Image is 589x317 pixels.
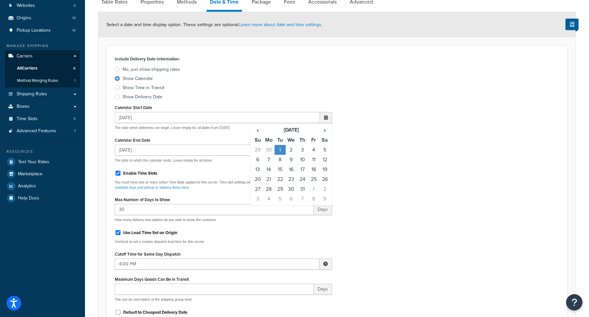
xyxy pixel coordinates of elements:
td: 16 [286,165,297,174]
label: Maximum Days Goods Can Be in Transit [115,277,189,282]
td: 5 [275,194,286,204]
td: 8 [308,194,319,204]
span: ‹ [252,125,263,135]
label: Cutoff Time for Same Day Dispatch [115,252,180,257]
label: Calendar Start Date [115,105,152,110]
a: Time Slots5 [5,113,80,125]
a: Learn more about date and time settings. [239,21,322,28]
td: 10 [297,155,308,165]
li: Carriers [5,50,80,87]
span: 5 [74,116,76,122]
a: Analytics [5,180,80,192]
button: Open Resource Center [566,294,582,310]
div: No, just show shipping rates [123,66,180,73]
td: 17 [297,165,308,174]
label: Enable Time Slots [123,170,157,176]
span: Websites [17,3,35,8]
p: The date when deliveries can begin. Leave empty for all dates from [DATE] [115,125,332,130]
td: 5 [319,145,330,155]
span: 7 [74,128,76,134]
span: 10 [72,15,76,21]
td: 22 [275,174,286,184]
th: Tu [275,135,286,145]
label: Calendar End Date [115,138,150,143]
a: AllCarriers6 [5,62,80,74]
td: 11 [308,155,319,165]
td: 9 [319,194,330,204]
span: 6 [73,66,76,71]
p: This can be overridden at the shipping group level [115,297,332,302]
label: Include Delivery Date Information: [115,55,180,64]
th: Th [297,135,308,145]
span: Carriers [17,54,33,59]
td: 19 [319,165,330,174]
div: Show Calendar [123,75,153,82]
div: Show Delivery Date [123,94,162,100]
td: 1 [275,145,286,155]
label: Use Lead Time Set on Origin [123,230,177,236]
span: Days [314,204,332,215]
span: Days [314,284,332,295]
li: Method Merging Rules [5,75,80,87]
td: 12 [319,155,330,165]
td: 1 [308,184,319,194]
a: Test Your Rates [5,156,80,168]
a: Marketplace [5,168,80,180]
td: 20 [252,174,263,184]
li: Origins [5,12,80,24]
p: The date at which the calendar ends. Leave empty for all dates [115,158,332,163]
span: Method Merging Rules [17,78,58,84]
span: 4 [74,3,76,8]
a: Method Merging Rules1 [5,75,80,87]
li: Boxes [5,101,80,113]
td: 2 [319,184,330,194]
p: How many delivery day options do you wish to show the customer [115,217,332,222]
td: 6 [286,194,297,204]
a: Set available days and pickup or delivery times here. [115,180,327,190]
a: Help Docs [5,192,80,204]
span: Help Docs [18,196,39,201]
p: You must have one or more active Time Slots applied to this carrier. Time slot settings will only... [115,180,332,190]
td: 31 [297,184,308,194]
td: 18 [308,165,319,174]
td: 30 [286,184,297,194]
div: Resources [5,149,80,154]
span: Boxes [17,104,29,109]
td: 7 [263,155,274,165]
th: Fr [308,135,319,145]
span: Shipping Rules [17,91,47,97]
td: 28 [263,184,274,194]
span: Analytics [18,183,36,189]
td: 24 [297,174,308,184]
span: Time Slots [17,116,38,122]
th: We [286,135,297,145]
th: [DATE] [263,125,319,135]
div: Show Time in Transit [123,85,164,91]
td: 4 [263,194,274,204]
label: Max Number of Days to Show [115,197,170,202]
td: 15 [275,165,286,174]
p: Uncheck to set a custom dispatch lead time for this carrier [115,239,332,244]
td: 23 [286,174,297,184]
td: 14 [263,165,274,174]
button: Show Help Docs [565,19,579,30]
span: 1 [74,78,76,84]
td: 25 [308,174,319,184]
li: Pickup Locations [5,24,80,37]
th: Sa [319,135,330,145]
td: 29 [275,184,286,194]
span: Test Your Rates [18,159,49,165]
td: 3 [252,194,263,204]
span: Marketplace [18,171,42,177]
td: 4 [308,145,319,155]
td: 27 [252,184,263,194]
a: Shipping Rules [5,88,80,100]
td: 6 [252,155,263,165]
span: Pickup Locations [17,28,51,33]
td: 2 [286,145,297,155]
li: Advanced Features [5,125,80,137]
